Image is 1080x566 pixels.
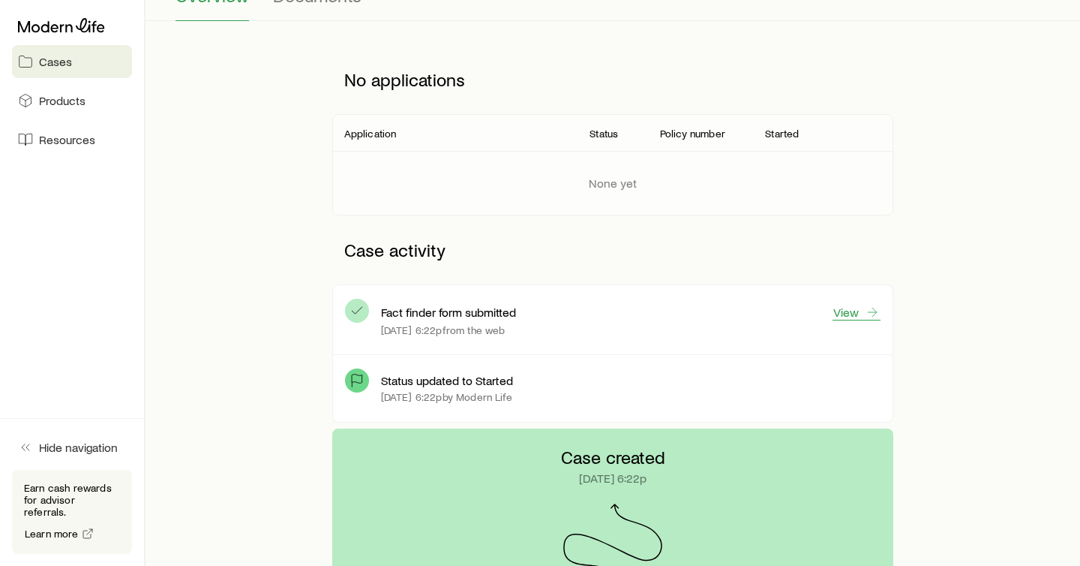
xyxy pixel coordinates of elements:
a: Resources [12,123,132,156]
p: Status [589,128,618,140]
button: Hide navigation [12,431,132,464]
p: Case created [561,447,665,468]
a: Products [12,84,132,117]
span: Hide navigation [39,440,118,455]
div: Earn cash rewards for advisor referrals.Learn more [12,470,132,554]
p: Case activity [332,227,894,272]
a: View [832,304,880,321]
span: Resources [39,132,95,147]
p: Earn cash rewards for advisor referrals. [24,482,120,518]
a: Cases [12,45,132,78]
span: Cases [39,54,72,69]
span: Products [39,93,85,108]
p: None yet [589,176,637,191]
p: [DATE] 6:22p [579,471,646,486]
p: [DATE] 6:22p from the web [381,324,505,336]
p: Fact finder form submitted [381,305,516,320]
p: Started [765,128,799,140]
p: Policy number [660,128,725,140]
p: Application [344,128,397,140]
span: Learn more [25,528,79,539]
p: Status updated to Started [381,373,513,388]
p: No applications [332,57,894,102]
p: [DATE] 6:22p by Modern Life [381,391,512,403]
